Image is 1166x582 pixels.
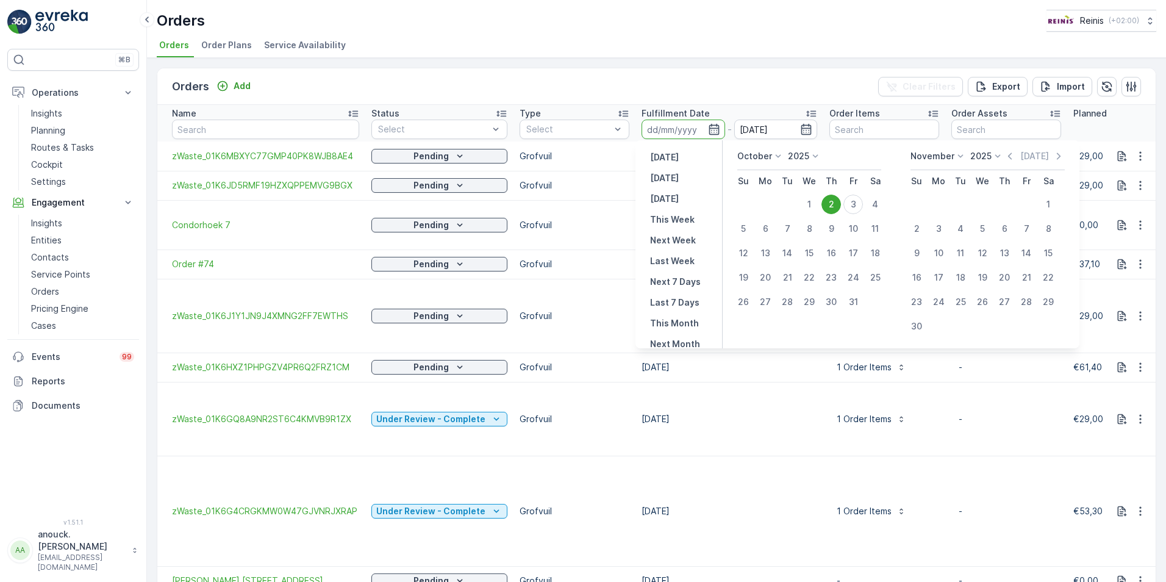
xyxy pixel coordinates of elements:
[878,77,963,96] button: Clear Filters
[157,11,205,31] p: Orders
[1017,219,1036,239] div: 7
[951,219,970,239] div: 4
[756,219,775,239] div: 6
[1046,10,1156,32] button: Reinis(+02:00)
[1039,268,1058,287] div: 22
[520,505,629,517] p: Grofvuil
[970,150,992,162] p: 2025
[973,243,992,263] div: 12
[31,234,62,246] p: Entities
[968,77,1028,96] button: Export
[843,268,863,287] div: 24
[799,268,819,287] div: 22
[951,292,970,312] div: 25
[1073,506,1103,516] span: €53,30
[829,501,914,521] button: 1 Order Items
[1046,14,1075,27] img: Reinis-Logo-Vrijstaand_Tekengebied-1-copy2_aBO4n7j.png
[264,39,346,51] span: Service Availability
[26,122,139,139] a: Planning
[7,190,139,215] button: Engagement
[7,519,139,526] span: v 1.51.1
[864,170,886,192] th: Saturday
[371,309,507,323] button: Pending
[1039,195,1058,214] div: 1
[732,170,754,192] th: Sunday
[865,268,885,287] div: 25
[778,243,797,263] div: 14
[734,243,753,263] div: 12
[865,219,885,239] div: 11
[371,412,507,426] button: Under Review - Complete
[371,149,507,163] button: Pending
[821,219,841,239] div: 9
[31,124,65,137] p: Planning
[31,268,90,281] p: Service Points
[959,413,1054,425] p: -
[1039,219,1058,239] div: 8
[38,528,126,553] p: anouck.[PERSON_NAME]
[520,179,629,192] p: Grofvuil
[642,120,725,139] input: dd/mm/yyyy
[172,258,359,270] span: Order #74
[520,310,629,322] p: Grofvuil
[1017,243,1036,263] div: 14
[734,268,753,287] div: 19
[172,505,359,517] a: zWaste_01K6G4CRGKMW0W47GJVNRJXRAP
[520,219,629,231] p: Grofvuil
[371,257,507,271] button: Pending
[26,283,139,300] a: Orders
[122,352,132,362] p: 99
[520,107,541,120] p: Type
[645,171,684,185] button: Today
[413,310,449,322] p: Pending
[829,107,880,120] p: Order Items
[907,219,926,239] div: 2
[837,413,892,425] p: 1 Order Items
[754,170,776,192] th: Monday
[865,195,885,214] div: 4
[821,243,841,263] div: 16
[26,105,139,122] a: Insights
[172,78,209,95] p: Orders
[799,195,819,214] div: 1
[950,170,971,192] th: Tuesday
[172,120,359,139] input: Search
[26,232,139,249] a: Entities
[756,268,775,287] div: 20
[378,123,488,135] p: Select
[951,107,1007,120] p: Order Assets
[645,212,699,227] button: This Week
[32,196,115,209] p: Engagement
[10,541,30,560] div: AA
[31,159,63,171] p: Cockpit
[843,219,863,239] div: 10
[520,258,629,270] p: Grofvuil
[371,107,399,120] p: Status
[172,310,359,322] a: zWaste_01K6J1Y1JN9J4XMNG2FF7EWTHS
[951,243,970,263] div: 11
[645,150,684,165] button: Yesterday
[26,215,139,232] a: Insights
[172,107,196,120] p: Name
[1037,170,1059,192] th: Saturday
[1073,414,1103,424] span: €29,00
[371,178,507,193] button: Pending
[645,192,684,206] button: Tomorrow
[995,219,1014,239] div: 6
[1039,243,1058,263] div: 15
[973,292,992,312] div: 26
[778,268,797,287] div: 21
[31,142,94,154] p: Routes & Tasks
[172,413,359,425] span: zWaste_01K6GQ8A9NR2ST6C4KMVB9R1ZX
[650,214,695,226] p: This Week
[910,150,954,162] p: November
[172,361,359,373] span: zWaste_01K6HXZ1PHPGZV4PR6Q2FRZ1CM
[778,219,797,239] div: 7
[903,81,956,93] p: Clear Filters
[520,361,629,373] p: Grofvuil
[201,39,252,51] span: Order Plans
[645,233,701,248] button: Next Week
[837,361,892,373] p: 1 Order Items
[376,505,485,517] p: Under Review - Complete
